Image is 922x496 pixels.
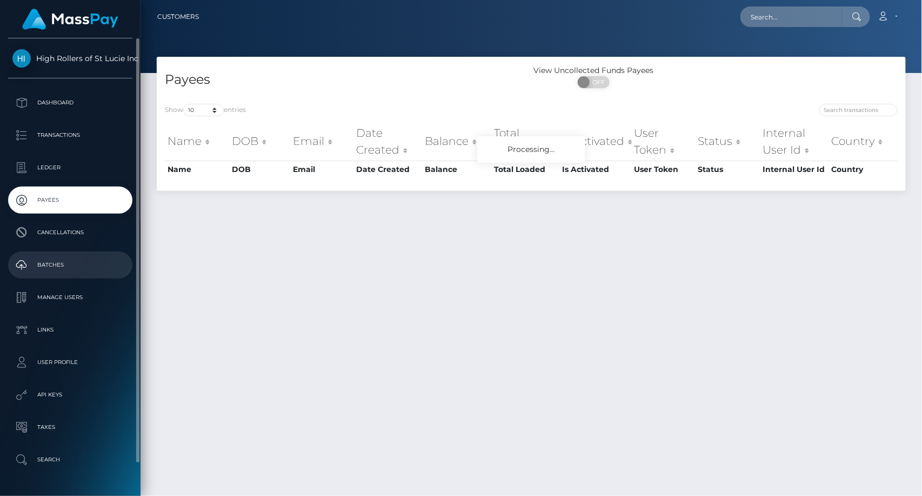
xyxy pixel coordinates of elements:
[8,187,132,214] a: Payees
[12,387,128,403] p: API Keys
[183,104,224,116] select: Showentries
[584,76,611,88] span: OFF
[423,161,492,178] th: Balance
[22,9,118,30] img: MassPay Logo
[559,161,632,178] th: Is Activated
[353,161,422,178] th: Date Created
[8,154,132,181] a: Ledger
[12,95,128,111] p: Dashboard
[740,6,842,27] input: Search...
[423,122,492,161] th: Balance
[12,160,128,176] p: Ledger
[12,322,128,338] p: Links
[353,122,422,161] th: Date Created
[229,122,290,161] th: DOB
[8,89,132,116] a: Dashboard
[12,354,128,371] p: User Profile
[8,446,132,473] a: Search
[819,104,898,116] input: Search transactions
[12,257,128,273] p: Batches
[492,122,559,161] th: Total Loaded
[8,381,132,408] a: API Keys
[12,289,128,306] p: Manage Users
[12,224,128,241] p: Cancellations
[829,161,898,178] th: Country
[760,161,829,178] th: Internal User Id
[229,161,290,178] th: DOB
[632,122,696,161] th: User Token
[477,136,585,163] div: Processing...
[165,104,246,116] label: Show entries
[8,284,132,311] a: Manage Users
[760,122,829,161] th: Internal User Id
[492,161,559,178] th: Total Loaded
[12,127,128,143] p: Transactions
[8,252,132,279] a: Batches
[12,419,128,435] p: Taxes
[8,349,132,376] a: User Profile
[157,5,199,28] a: Customers
[12,192,128,208] p: Payees
[165,70,523,89] h4: Payees
[290,161,353,178] th: Email
[531,65,656,76] div: View Uncollected Funds Payees
[8,316,132,343] a: Links
[696,161,760,178] th: Status
[165,161,229,178] th: Name
[12,452,128,468] p: Search
[829,122,898,161] th: Country
[8,414,132,441] a: Taxes
[8,122,132,149] a: Transactions
[559,122,632,161] th: Is Activated
[12,49,31,68] img: High Rollers of St Lucie Inc
[8,54,132,63] span: High Rollers of St Lucie Inc
[8,219,132,246] a: Cancellations
[696,122,760,161] th: Status
[632,161,696,178] th: User Token
[165,122,229,161] th: Name
[290,122,353,161] th: Email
